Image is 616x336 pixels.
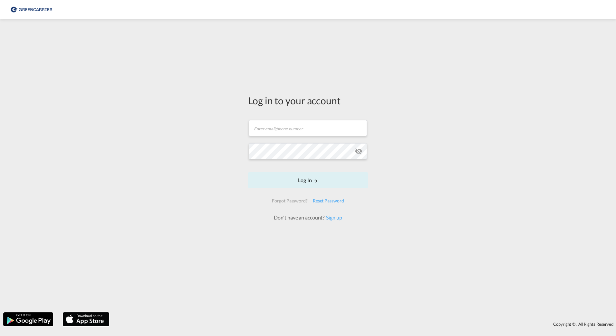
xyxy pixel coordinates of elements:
[249,120,367,136] input: Enter email/phone number
[267,214,349,221] div: Don't have an account?
[269,195,310,207] div: Forgot Password?
[3,312,54,327] img: google.png
[10,3,53,17] img: 8cf206808afe11efa76fcd1e3d746489.png
[310,195,347,207] div: Reset Password
[62,312,110,327] img: apple.png
[324,214,342,220] a: Sign up
[112,319,616,330] div: Copyright © . All Rights Reserved
[248,94,368,107] div: Log in to your account
[355,147,362,155] md-icon: icon-eye-off
[248,172,368,188] button: LOGIN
